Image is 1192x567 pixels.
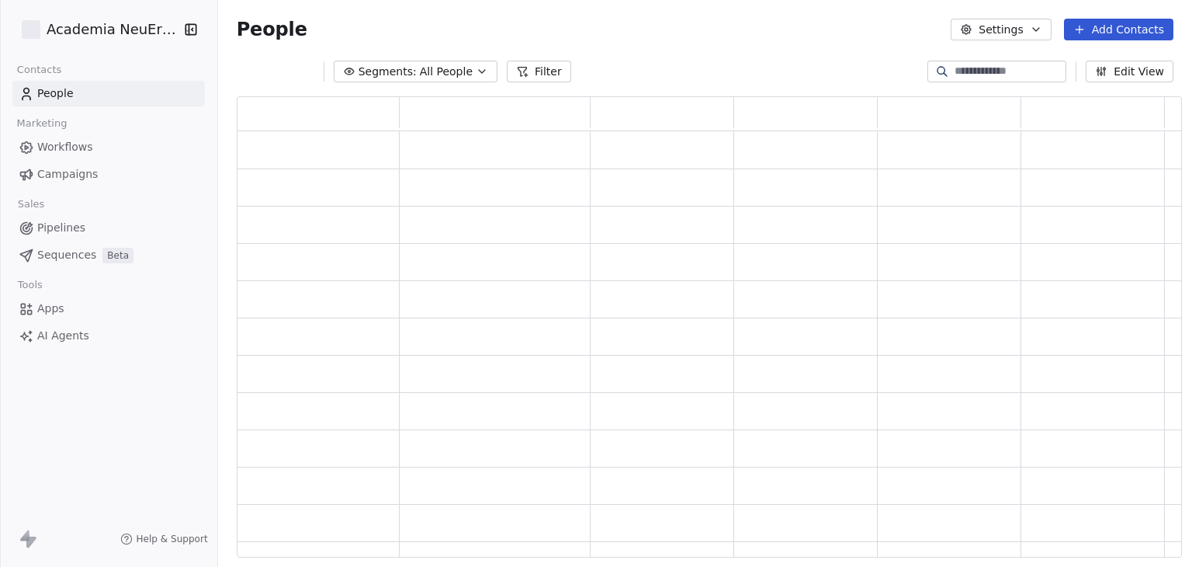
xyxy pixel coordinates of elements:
a: Help & Support [120,533,207,545]
span: Sequences [37,247,96,263]
span: Contacts [10,58,68,82]
a: Pipelines [12,215,205,241]
button: Filter [507,61,571,82]
button: Add Contacts [1064,19,1173,40]
span: Marketing [10,112,74,135]
span: AI Agents [37,328,89,344]
span: Apps [37,301,64,317]
span: Help & Support [136,533,207,545]
span: Segments: [359,64,417,80]
a: Campaigns [12,162,205,187]
span: Campaigns [37,166,98,183]
button: Settings [951,19,1051,40]
span: All People [420,64,473,80]
button: Academia NeuEra SarL [19,16,172,43]
span: People [37,85,74,102]
span: Academia NeuEra SarL [47,19,178,40]
span: Workflows [37,139,93,155]
span: Pipelines [37,220,85,236]
span: Beta [102,248,133,263]
a: Apps [12,296,205,322]
span: Sales [11,193,51,216]
a: AI Agents [12,323,205,349]
a: SequencesBeta [12,242,205,268]
span: Tools [11,273,49,297]
a: Workflows [12,134,205,160]
a: People [12,81,205,106]
span: People [237,18,307,41]
button: Edit View [1086,61,1173,82]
